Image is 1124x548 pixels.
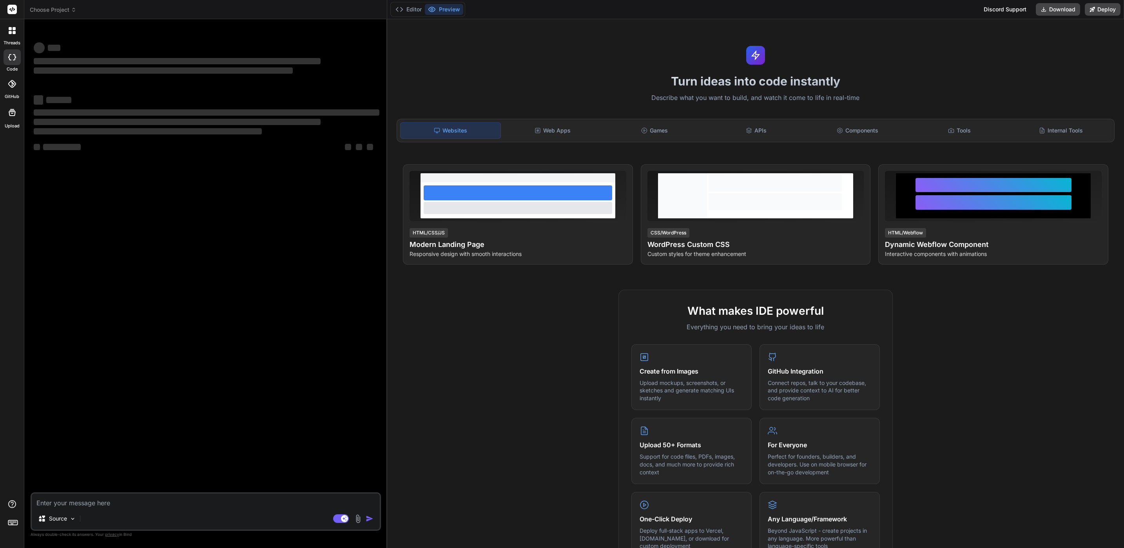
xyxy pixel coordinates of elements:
[34,58,321,64] span: ‌
[631,303,880,319] h2: What makes IDE powerful
[69,515,76,522] img: Pick Models
[34,95,43,105] span: ‌
[367,144,373,150] span: ‌
[640,514,743,524] h4: One-Click Deploy
[410,250,626,258] p: Responsive design with smooth interactions
[4,40,20,46] label: threads
[7,66,18,73] label: code
[885,250,1102,258] p: Interactive components with animations
[604,122,704,139] div: Games
[410,239,626,250] h4: Modern Landing Page
[34,119,321,125] span: ‌
[392,93,1119,103] p: Describe what you want to build, and watch it come to life in real-time
[979,3,1031,16] div: Discord Support
[425,4,463,15] button: Preview
[34,67,293,74] span: ‌
[30,6,76,14] span: Choose Project
[647,228,689,238] div: CSS/WordPress
[640,440,743,450] h4: Upload 50+ Formats
[105,532,119,537] span: privacy
[366,515,373,523] img: icon
[5,93,19,100] label: GitHub
[1085,3,1120,16] button: Deploy
[647,250,864,258] p: Custom styles for theme enhancement
[345,144,351,150] span: ‌
[34,144,40,150] span: ‌
[768,379,872,402] p: Connect repos, talk to your codebase, and provide context to AI for better code generation
[356,144,362,150] span: ‌
[909,122,1009,139] div: Tools
[647,239,864,250] h4: WordPress Custom CSS
[392,4,425,15] button: Editor
[392,74,1119,88] h1: Turn ideas into code instantly
[354,514,363,523] img: attachment
[808,122,908,139] div: Components
[631,322,880,332] p: Everything you need to bring your ideas to life
[768,440,872,450] h4: For Everyone
[640,379,743,402] p: Upload mockups, screenshots, or sketches and generate matching UIs instantly
[640,367,743,376] h4: Create from Images
[1036,3,1080,16] button: Download
[1011,122,1111,139] div: Internal Tools
[5,123,20,129] label: Upload
[768,367,872,376] h4: GitHub Integration
[34,42,45,53] span: ‌
[34,128,262,134] span: ‌
[46,97,71,103] span: ‌
[768,514,872,524] h4: Any Language/Framework
[49,515,67,523] p: Source
[768,453,872,476] p: Perfect for founders, builders, and developers. Use on mobile browser for on-the-go development
[410,228,448,238] div: HTML/CSS/JS
[640,453,743,476] p: Support for code files, PDFs, images, docs, and much more to provide rich context
[885,239,1102,250] h4: Dynamic Webflow Component
[34,109,379,116] span: ‌
[31,531,381,538] p: Always double-check its answers. Your in Bind
[502,122,602,139] div: Web Apps
[706,122,806,139] div: APIs
[43,144,81,150] span: ‌
[885,228,926,238] div: HTML/Webflow
[48,45,60,51] span: ‌
[400,122,501,139] div: Websites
